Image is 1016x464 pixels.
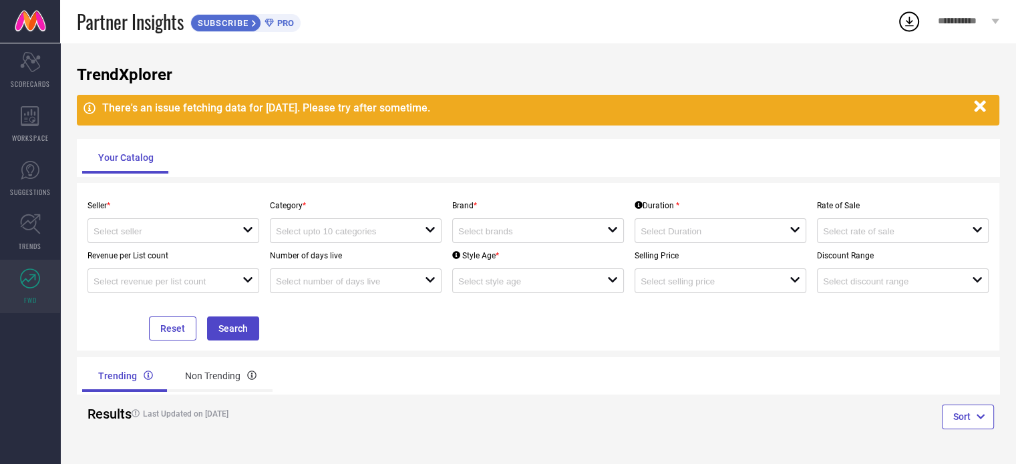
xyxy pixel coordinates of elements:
[276,226,410,236] input: Select upto 10 categories
[190,11,301,32] a: SUBSCRIBEPRO
[10,187,51,197] span: SUGGESTIONS
[817,251,989,260] p: Discount Range
[458,276,592,286] input: Select style age
[94,226,228,236] input: Select seller
[77,65,999,84] h1: TrendXplorer
[452,201,624,210] p: Brand
[817,201,989,210] p: Rate of Sale
[88,406,114,422] h2: Results
[11,79,50,89] span: SCORECARDS
[82,360,169,392] div: Trending
[458,226,592,236] input: Select brands
[88,201,259,210] p: Seller
[641,226,775,236] input: Select Duration
[942,405,994,429] button: Sort
[270,251,442,260] p: Number of days live
[270,201,442,210] p: Category
[276,276,410,286] input: Select number of days live
[125,409,490,419] h4: Last Updated on [DATE]
[19,241,41,251] span: TRENDS
[897,9,921,33] div: Open download list
[24,295,37,305] span: FWD
[12,133,49,143] span: WORKSPACE
[169,360,273,392] div: Non Trending
[82,142,170,174] div: Your Catalog
[102,101,967,114] div: There's an issue fetching data for [DATE]. Please try after sometime.
[823,226,957,236] input: Select rate of sale
[88,251,259,260] p: Revenue per List count
[77,8,184,35] span: Partner Insights
[207,316,259,340] button: Search
[823,276,957,286] input: Select discount range
[452,251,499,260] div: Style Age
[635,251,806,260] p: Selling Price
[94,276,228,286] input: Select revenue per list count
[149,316,196,340] button: Reset
[635,201,679,210] div: Duration
[274,18,294,28] span: PRO
[641,276,775,286] input: Select selling price
[191,18,252,28] span: SUBSCRIBE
